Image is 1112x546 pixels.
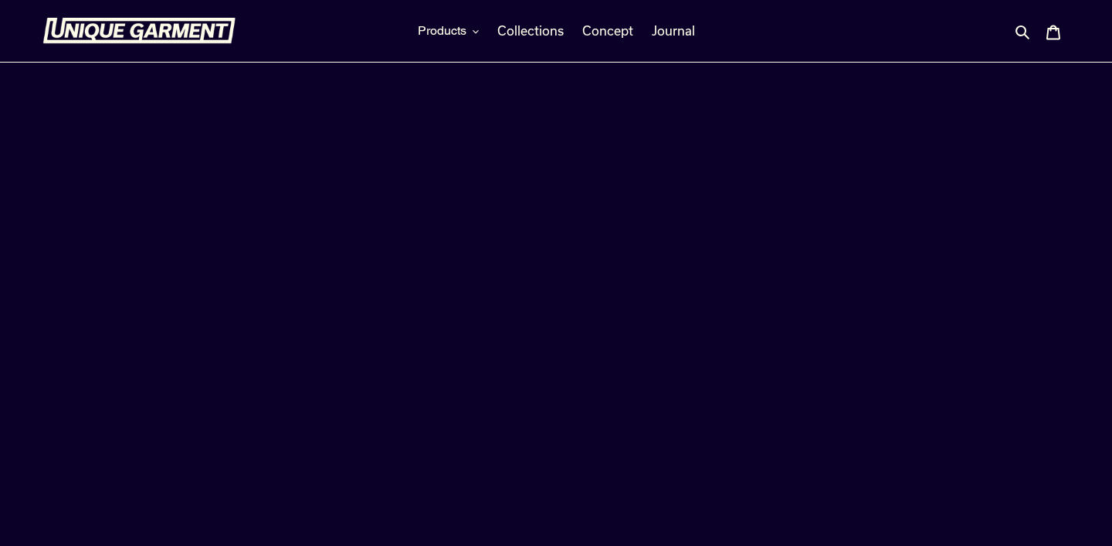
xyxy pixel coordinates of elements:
[490,19,571,42] a: Collections
[582,23,633,39] span: Concept
[497,23,564,39] span: Collections
[410,19,486,42] button: Products
[418,23,466,39] span: Products
[575,19,641,42] a: Concept
[42,18,236,44] img: Unique Garment
[644,19,703,42] a: Journal
[652,23,695,39] span: Journal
